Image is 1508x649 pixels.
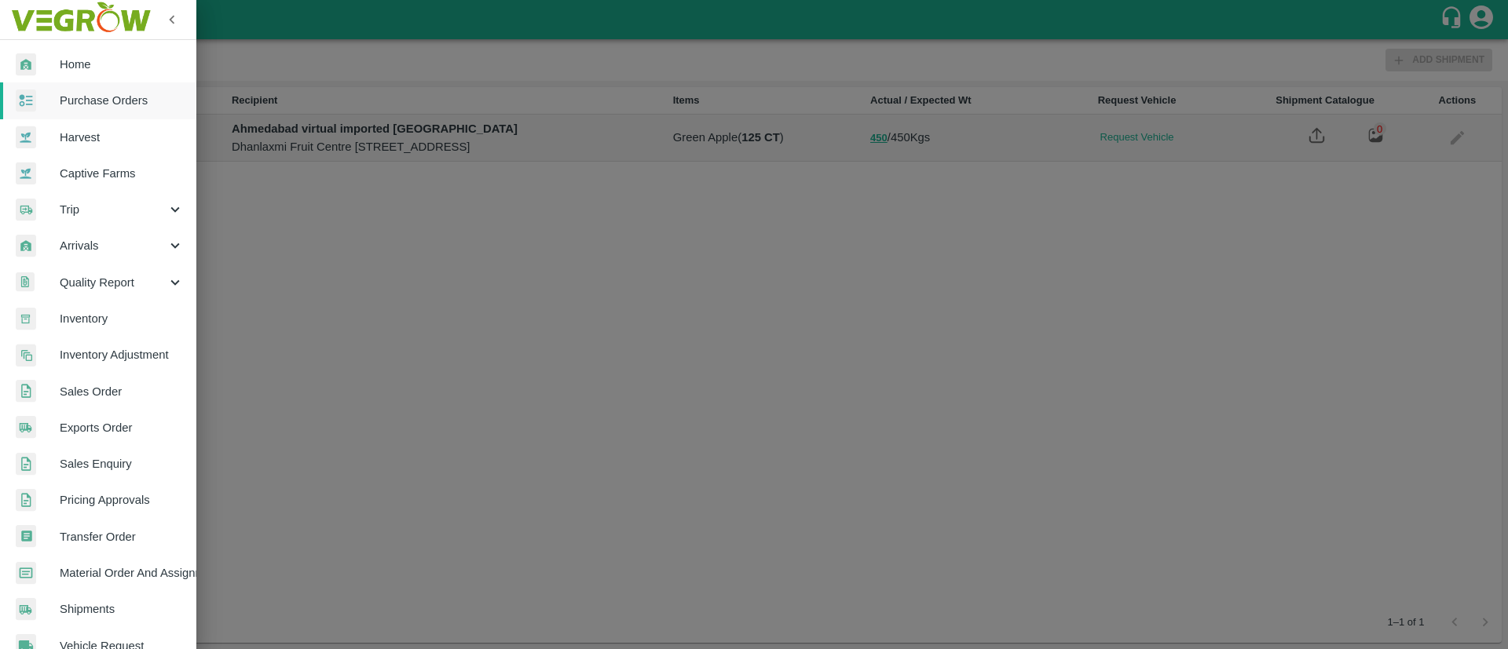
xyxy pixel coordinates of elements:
[60,346,184,363] span: Inventory Adjustment
[60,237,167,254] span: Arrivals
[16,53,36,76] img: whArrival
[60,165,184,182] span: Captive Farms
[60,201,167,218] span: Trip
[16,162,36,185] img: harvest
[60,528,184,545] span: Transfer Order
[16,525,36,548] img: whTransfer
[60,56,184,73] span: Home
[60,274,167,291] span: Quality Report
[16,562,36,585] img: centralMaterial
[60,129,184,146] span: Harvest
[60,383,184,400] span: Sales Order
[16,126,36,149] img: harvest
[16,235,36,257] img: whArrival
[60,419,184,436] span: Exports Order
[16,199,36,221] img: delivery
[60,564,184,582] span: Material Order And Assignment
[16,272,35,292] img: qualityReport
[16,380,36,403] img: sales
[60,92,184,109] span: Purchase Orders
[60,491,184,509] span: Pricing Approvals
[16,89,36,112] img: reciept
[16,344,36,366] img: inventory
[16,416,36,439] img: shipments
[16,489,36,512] img: sales
[16,453,36,476] img: sales
[60,600,184,618] span: Shipments
[60,455,184,472] span: Sales Enquiry
[60,310,184,327] span: Inventory
[16,308,36,330] img: whInventory
[16,598,36,621] img: shipments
